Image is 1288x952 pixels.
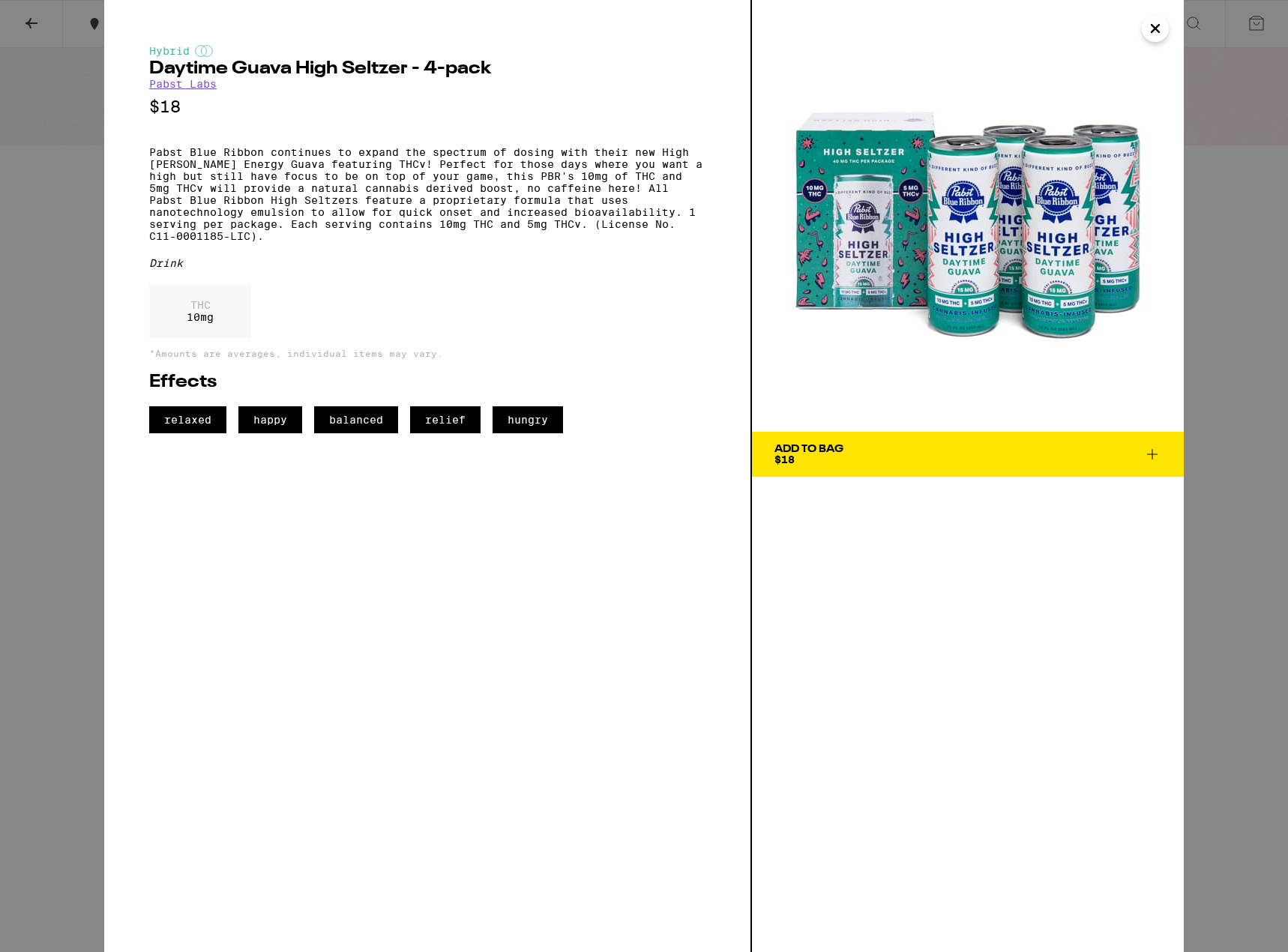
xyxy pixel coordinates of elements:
span: $18 [774,454,795,466]
span: happy [238,406,302,433]
button: Add To Bag$18 [752,432,1184,477]
div: Drink [149,257,705,269]
h2: Daytime Guava High Seltzer - 4-pack [149,60,705,78]
span: balanced [314,406,398,433]
a: Pabst Labs [149,78,217,90]
h2: Effects [149,373,705,391]
span: Hi. Need any help? [9,10,108,22]
p: $18 [149,97,705,116]
p: Pabst Blue Ribbon continues to expand the spectrum of dosing with their new High [PERSON_NAME] En... [149,146,705,242]
button: Close [1142,15,1169,42]
span: relaxed [149,406,226,433]
div: Hybrid [149,45,705,57]
div: Add To Bag [774,444,843,454]
span: hungry [493,406,563,433]
img: hybridColor.svg [195,45,213,57]
span: relief [410,406,481,433]
div: 10 mg [149,284,251,338]
p: THC [187,299,214,311]
p: *Amounts are averages, individual items may vary. [149,349,705,358]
